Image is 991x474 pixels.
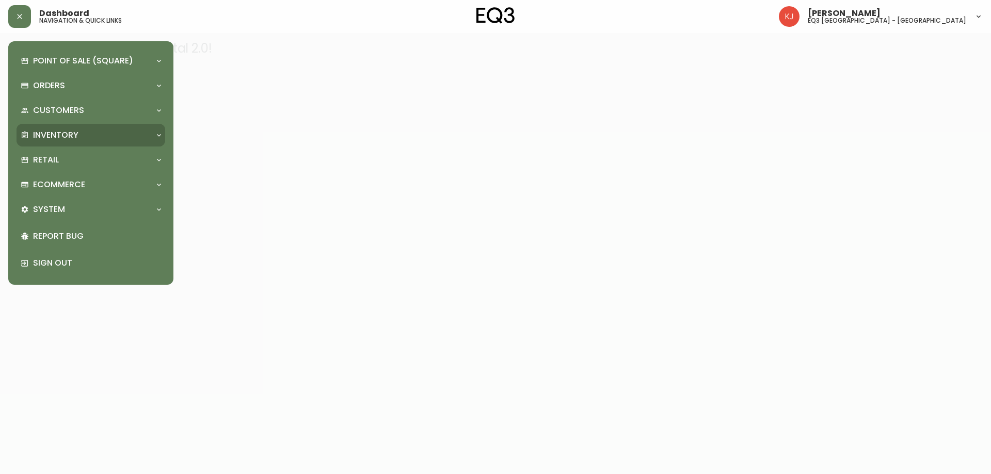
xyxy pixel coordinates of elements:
div: Sign Out [17,250,165,276]
p: Customers [33,105,84,116]
p: Ecommerce [33,179,85,190]
div: System [17,198,165,221]
div: Inventory [17,124,165,146]
h5: eq3 [GEOGRAPHIC_DATA] - [GEOGRAPHIC_DATA] [808,18,966,24]
div: Orders [17,74,165,97]
h5: navigation & quick links [39,18,122,24]
span: Dashboard [39,9,89,18]
p: Orders [33,80,65,91]
img: logo [476,7,515,24]
span: [PERSON_NAME] [808,9,881,18]
div: Report Bug [17,223,165,250]
p: Point of Sale (Square) [33,55,133,67]
div: Customers [17,99,165,122]
p: System [33,204,65,215]
img: 24a625d34e264d2520941288c4a55f8e [779,6,800,27]
div: Point of Sale (Square) [17,50,165,72]
p: Inventory [33,129,78,141]
p: Report Bug [33,231,161,242]
div: Ecommerce [17,173,165,196]
p: Retail [33,154,59,166]
p: Sign Out [33,257,161,269]
div: Retail [17,149,165,171]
